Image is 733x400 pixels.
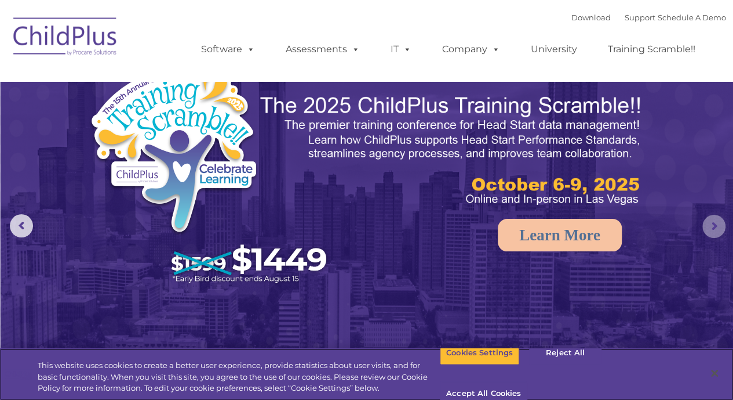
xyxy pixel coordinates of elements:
[274,38,371,61] a: Assessments
[519,38,589,61] a: University
[189,38,267,61] a: Software
[658,13,726,22] a: Schedule A Demo
[440,341,519,365] button: Cookies Settings
[702,361,727,386] button: Close
[431,38,512,61] a: Company
[38,360,440,394] div: This website uses cookies to create a better user experience, provide statistics about user visit...
[379,38,423,61] a: IT
[498,219,622,251] a: Learn More
[571,13,726,22] font: |
[529,341,601,365] button: Reject All
[161,77,196,85] span: Last name
[571,13,611,22] a: Download
[8,9,123,67] img: ChildPlus by Procare Solutions
[161,124,210,133] span: Phone number
[625,13,655,22] a: Support
[596,38,707,61] a: Training Scramble!!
